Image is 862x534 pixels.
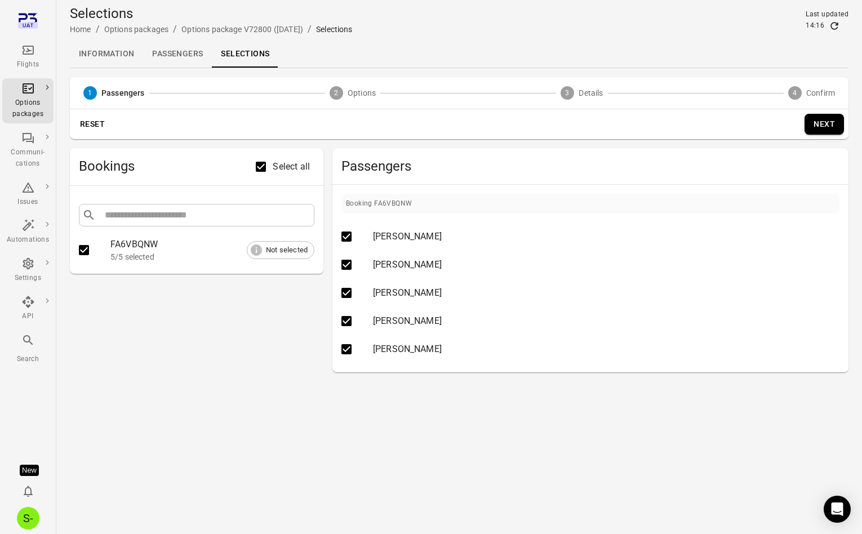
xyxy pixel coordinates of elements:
a: Automations [2,215,54,249]
a: Settings [2,253,54,287]
div: 14:16 [806,20,824,32]
div: Flights [7,59,49,70]
li: / [308,23,312,36]
div: [PERSON_NAME] [373,314,812,328]
text: 2 [334,89,338,97]
div: Local navigation [70,41,848,68]
span: Details [579,87,603,99]
div: [PERSON_NAME] [373,258,812,272]
button: Sólberg - Volotea [12,502,44,534]
button: Search [2,330,54,368]
div: Options packages [7,97,49,120]
div: Open Intercom Messenger [824,496,851,523]
nav: Breadcrumbs [70,23,353,36]
h2: Bookings [79,157,255,175]
div: Tooltip anchor [20,465,39,476]
div: Last updated [806,9,848,20]
span: Passengers [341,157,839,175]
div: API [7,311,49,322]
a: Information [70,41,143,68]
li: / [173,23,177,36]
span: Confirm [806,87,835,99]
li: / [96,23,100,36]
span: Passengers [101,87,145,99]
a: Options package V72800 ([DATE]) [181,25,303,34]
div: [PERSON_NAME] [373,342,812,356]
a: Communi-cations [2,128,54,173]
a: API [2,292,54,326]
div: [PERSON_NAME] [373,286,812,300]
span: Options [348,87,376,99]
span: Not selected [260,244,314,256]
a: Flights [2,40,54,74]
div: FA6VBQNW [110,238,314,251]
div: Settings [7,273,49,284]
a: Options packages [104,25,168,34]
text: 1 [88,89,92,97]
a: Issues [2,177,54,211]
text: 4 [793,89,797,97]
a: Home [70,25,91,34]
h1: Selections [70,5,353,23]
button: Next [805,114,844,135]
a: Passengers [143,41,212,68]
span: Select all [273,160,310,173]
button: Notifications [17,480,39,502]
a: Selections [212,41,278,68]
button: Reset [74,114,110,135]
div: Automations [7,234,49,246]
button: Refresh data [829,20,840,32]
div: S- [17,507,39,529]
div: Search [7,354,49,365]
div: 5/5 selected [110,251,314,262]
div: [PERSON_NAME] [373,230,812,243]
div: Booking FA6VBQNW [346,198,412,210]
div: Issues [7,197,49,208]
text: 3 [566,89,570,97]
div: Selections [316,24,353,35]
a: Options packages [2,78,54,123]
div: Communi-cations [7,147,49,170]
